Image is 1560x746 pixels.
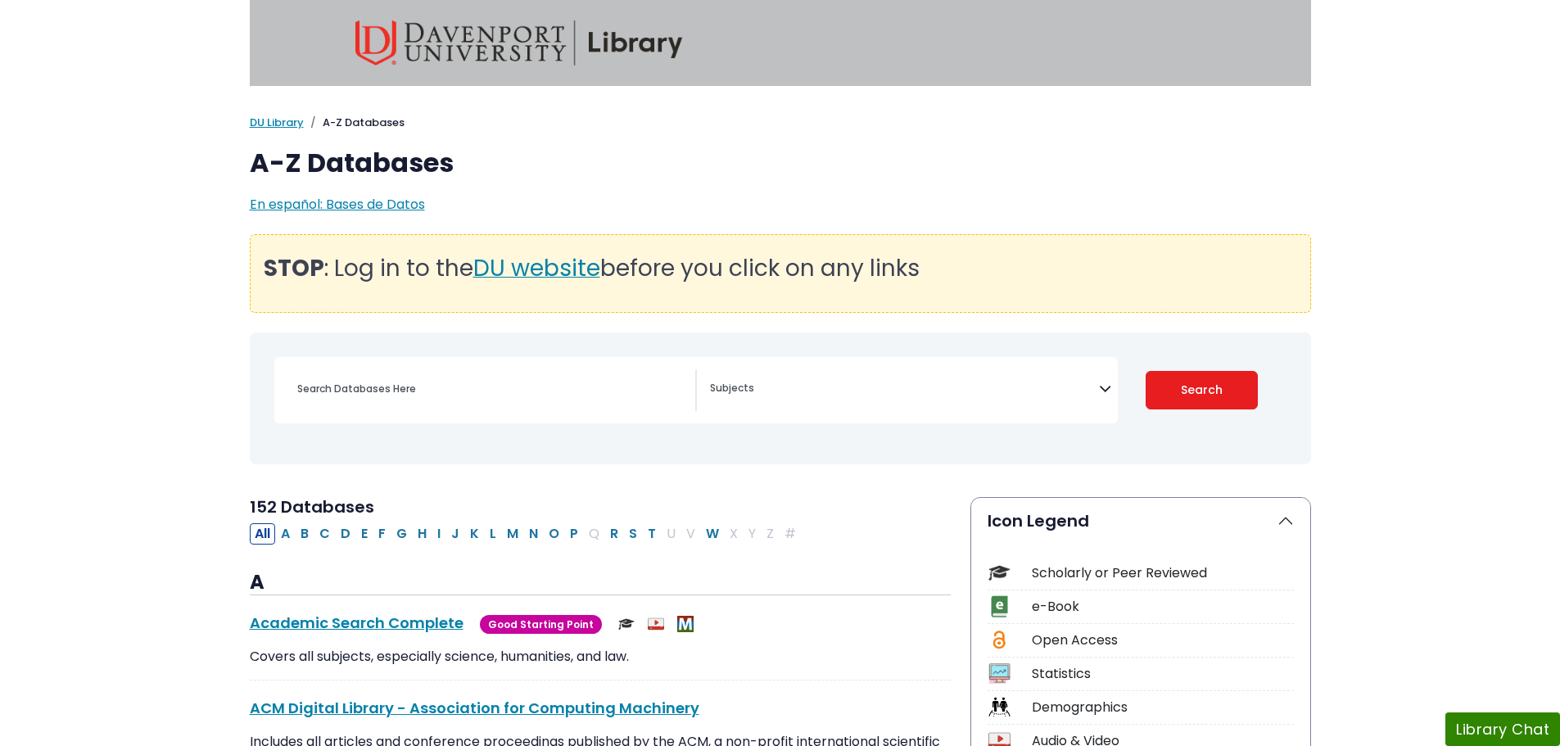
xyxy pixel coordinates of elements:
img: MeL (Michigan electronic Library) [677,616,694,632]
nav: breadcrumb [250,115,1311,131]
h3: A [250,571,951,595]
div: e-Book [1032,597,1294,617]
a: DU Library [250,115,304,130]
img: Icon Demographics [988,696,1011,718]
button: Filter Results N [524,523,543,545]
a: DU website [473,264,600,280]
span: 152 Databases [250,495,374,518]
button: Filter Results C [314,523,335,545]
button: Filter Results L [485,523,501,545]
a: Academic Search Complete [250,613,463,633]
div: Alpha-list to filter by first letter of database name [250,523,803,542]
button: Filter Results E [356,523,373,545]
button: Filter Results O [544,523,564,545]
button: Filter Results W [701,523,724,545]
nav: Search filters [250,332,1311,464]
div: Scholarly or Peer Reviewed [1032,563,1294,583]
button: All [250,523,275,545]
button: Filter Results P [565,523,583,545]
span: : Log in to the [264,252,473,284]
button: Filter Results T [643,523,661,545]
button: Filter Results I [432,523,445,545]
button: Filter Results K [465,523,484,545]
img: Scholarly or Peer Reviewed [618,616,635,632]
span: DU website [473,252,600,284]
button: Icon Legend [971,498,1310,544]
img: Icon Statistics [988,662,1011,685]
p: Covers all subjects, especially science, humanities, and law. [250,647,951,667]
a: ACM Digital Library - Association for Computing Machinery [250,698,699,718]
button: Filter Results S [624,523,642,545]
span: before you click on any links [600,252,920,284]
button: Library Chat [1445,712,1560,746]
input: Search database by title or keyword [287,377,695,400]
div: Demographics [1032,698,1294,717]
button: Filter Results F [373,523,391,545]
button: Submit for Search Results [1146,371,1258,409]
button: Filter Results G [391,523,412,545]
div: Open Access [1032,631,1294,650]
button: Filter Results H [413,523,432,545]
strong: STOP [264,252,324,284]
span: Good Starting Point [480,615,602,634]
img: Icon e-Book [988,595,1011,617]
button: Filter Results B [296,523,314,545]
textarea: Search [710,383,1099,396]
button: Filter Results R [605,523,623,545]
button: Filter Results M [502,523,523,545]
img: Audio & Video [648,616,664,632]
img: Icon Open Access [989,629,1010,651]
img: Davenport University Library [355,20,683,66]
img: Icon Scholarly or Peer Reviewed [988,562,1011,584]
button: Filter Results J [446,523,464,545]
div: Statistics [1032,664,1294,684]
h1: A-Z Databases [250,147,1311,179]
button: Filter Results A [276,523,295,545]
li: A-Z Databases [304,115,405,131]
button: Filter Results D [336,523,355,545]
a: En español: Bases de Datos [250,195,425,214]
